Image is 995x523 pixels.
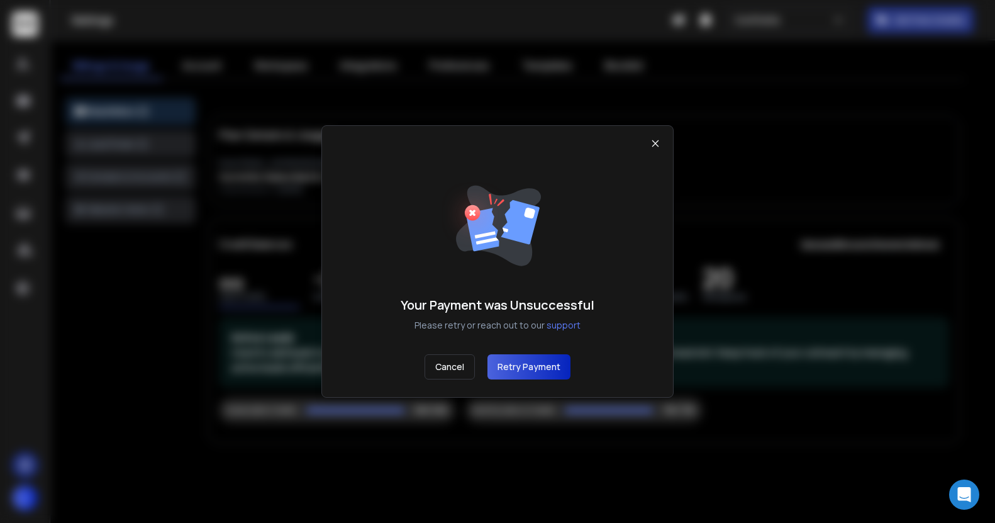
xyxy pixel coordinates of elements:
p: Please retry or reach out to our [401,319,594,332]
div: Open Intercom Messenger [949,480,979,510]
h1: Your Payment was Unsuccessful [401,296,594,314]
button: support [547,319,581,332]
img: image [441,169,554,281]
button: Retry Payment [487,354,570,380]
button: Cancel [425,354,475,380]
